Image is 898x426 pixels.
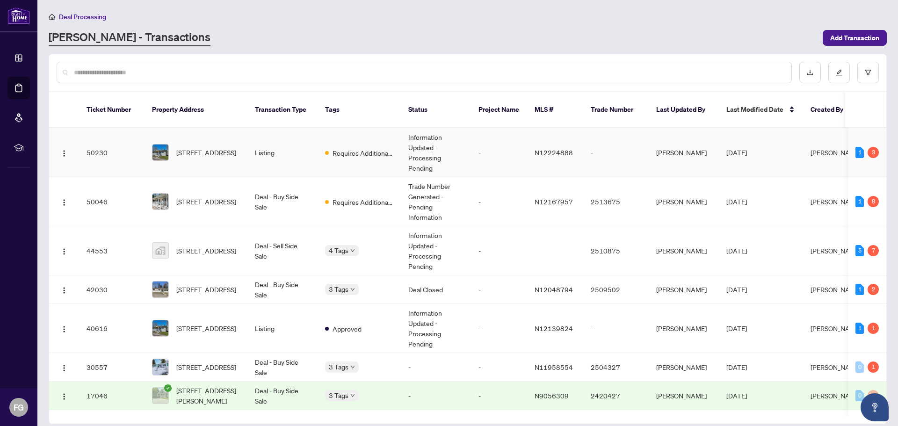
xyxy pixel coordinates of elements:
[329,245,348,256] span: 4 Tags
[79,177,145,226] td: 50046
[152,243,168,259] img: thumbnail-img
[649,226,719,275] td: [PERSON_NAME]
[857,62,879,83] button: filter
[60,364,68,372] img: Logo
[649,275,719,304] td: [PERSON_NAME]
[583,226,649,275] td: 2510875
[855,390,864,401] div: 0
[855,196,864,207] div: 1
[583,353,649,382] td: 2504327
[401,128,471,177] td: Information Updated - Processing Pending
[401,177,471,226] td: Trade Number Generated - Pending Information
[176,284,236,295] span: [STREET_ADDRESS]
[145,92,247,128] th: Property Address
[855,245,864,256] div: 5
[247,353,318,382] td: Deal - Buy Side Sale
[471,353,527,382] td: -
[803,92,859,128] th: Created By
[401,353,471,382] td: -
[811,285,861,294] span: [PERSON_NAME]
[726,148,747,157] span: [DATE]
[350,287,355,292] span: down
[401,226,471,275] td: Information Updated - Processing Pending
[868,361,879,373] div: 1
[350,248,355,253] span: down
[329,284,348,295] span: 3 Tags
[649,304,719,353] td: [PERSON_NAME]
[830,30,879,45] span: Add Transaction
[726,246,747,255] span: [DATE]
[868,284,879,295] div: 2
[865,69,871,76] span: filter
[79,304,145,353] td: 40616
[535,148,573,157] span: N12224888
[649,382,719,410] td: [PERSON_NAME]
[726,285,747,294] span: [DATE]
[583,304,649,353] td: -
[471,92,527,128] th: Project Name
[49,14,55,20] span: home
[60,150,68,157] img: Logo
[527,92,583,128] th: MLS #
[811,324,861,332] span: [PERSON_NAME]
[836,69,842,76] span: edit
[333,148,393,158] span: Requires Additional Docs
[868,147,879,158] div: 3
[807,69,813,76] span: download
[333,197,393,207] span: Requires Additional Docs
[726,197,747,206] span: [DATE]
[535,363,573,371] span: N11958554
[649,128,719,177] td: [PERSON_NAME]
[471,275,527,304] td: -
[401,92,471,128] th: Status
[247,128,318,177] td: Listing
[60,199,68,206] img: Logo
[79,275,145,304] td: 42030
[726,363,747,371] span: [DATE]
[868,390,879,401] div: 0
[868,245,879,256] div: 7
[79,382,145,410] td: 17046
[726,324,747,332] span: [DATE]
[811,363,861,371] span: [PERSON_NAME]
[583,382,649,410] td: 2420427
[401,382,471,410] td: -
[811,246,861,255] span: [PERSON_NAME]
[14,401,24,414] span: FG
[471,226,527,275] td: -
[719,92,803,128] th: Last Modified Date
[649,177,719,226] td: [PERSON_NAME]
[535,285,573,294] span: N12048794
[49,29,210,46] a: [PERSON_NAME] - Transactions
[57,194,72,209] button: Logo
[811,391,861,400] span: [PERSON_NAME]
[152,320,168,336] img: thumbnail-img
[176,245,236,256] span: [STREET_ADDRESS]
[583,128,649,177] td: -
[79,353,145,382] td: 30557
[60,325,68,333] img: Logo
[401,304,471,353] td: Information Updated - Processing Pending
[471,382,527,410] td: -
[152,388,168,404] img: thumbnail-img
[583,92,649,128] th: Trade Number
[318,92,401,128] th: Tags
[152,194,168,209] img: thumbnail-img
[176,385,240,406] span: [STREET_ADDRESS][PERSON_NAME]
[855,284,864,295] div: 1
[176,147,236,158] span: [STREET_ADDRESS]
[535,197,573,206] span: N12167957
[57,321,72,336] button: Logo
[247,304,318,353] td: Listing
[726,391,747,400] span: [DATE]
[57,282,72,297] button: Logo
[855,323,864,334] div: 1
[861,393,889,421] button: Open asap
[60,287,68,294] img: Logo
[152,144,168,160] img: thumbnail-img
[247,275,318,304] td: Deal - Buy Side Sale
[855,361,864,373] div: 0
[60,393,68,400] img: Logo
[79,226,145,275] td: 44553
[247,382,318,410] td: Deal - Buy Side Sale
